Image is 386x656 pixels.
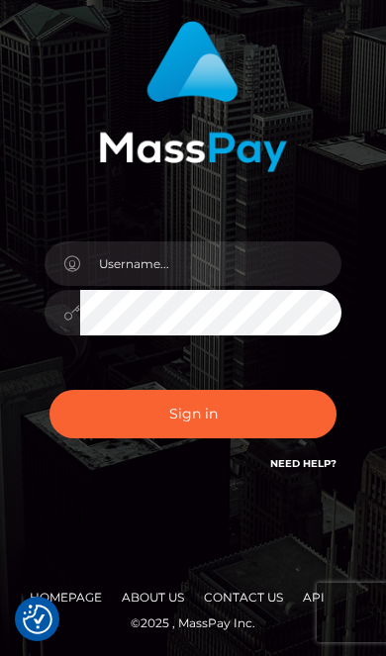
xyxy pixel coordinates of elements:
[80,241,341,286] input: Username...
[22,582,110,612] a: Homepage
[196,582,291,612] a: Contact Us
[15,612,371,634] div: © 2025 , MassPay Inc.
[114,582,192,612] a: About Us
[99,21,287,172] img: MassPay Login
[295,582,333,612] a: API
[49,390,337,438] button: Sign in
[270,457,337,470] a: Need Help?
[23,605,52,634] img: Revisit consent button
[23,605,52,634] button: Consent Preferences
